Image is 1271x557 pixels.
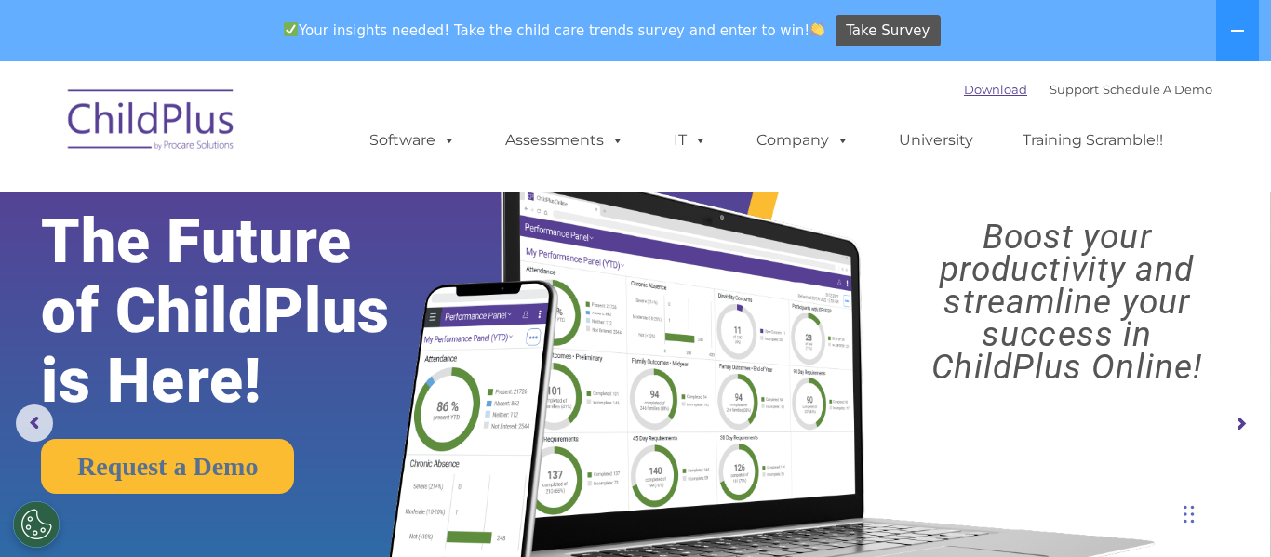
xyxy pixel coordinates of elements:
span: Take Survey [846,15,930,47]
span: Phone number [259,199,338,213]
a: Training Scramble!! [1004,122,1182,159]
iframe: Chat Widget [1178,468,1271,557]
img: ✅ [284,22,298,36]
rs-layer: Boost your productivity and streamline your success in ChildPlus Online! [878,220,1255,383]
a: University [880,122,992,159]
span: Last name [259,123,315,137]
span: Your insights needed! Take the child care trends survey and enter to win! [275,12,833,48]
img: ChildPlus by Procare Solutions [59,76,245,169]
a: Download [964,82,1027,97]
a: IT [655,122,726,159]
img: 👏 [810,22,824,36]
a: Request a Demo [41,439,294,494]
a: Company [738,122,868,159]
a: Support [1050,82,1099,97]
button: Cookies Settings [13,501,60,548]
a: Software [351,122,475,159]
div: Drag [1184,486,1195,542]
font: | [964,82,1212,97]
a: Assessments [487,122,643,159]
a: Take Survey [836,15,941,47]
rs-layer: The Future of ChildPlus is Here! [41,206,447,416]
a: Schedule A Demo [1103,82,1212,97]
